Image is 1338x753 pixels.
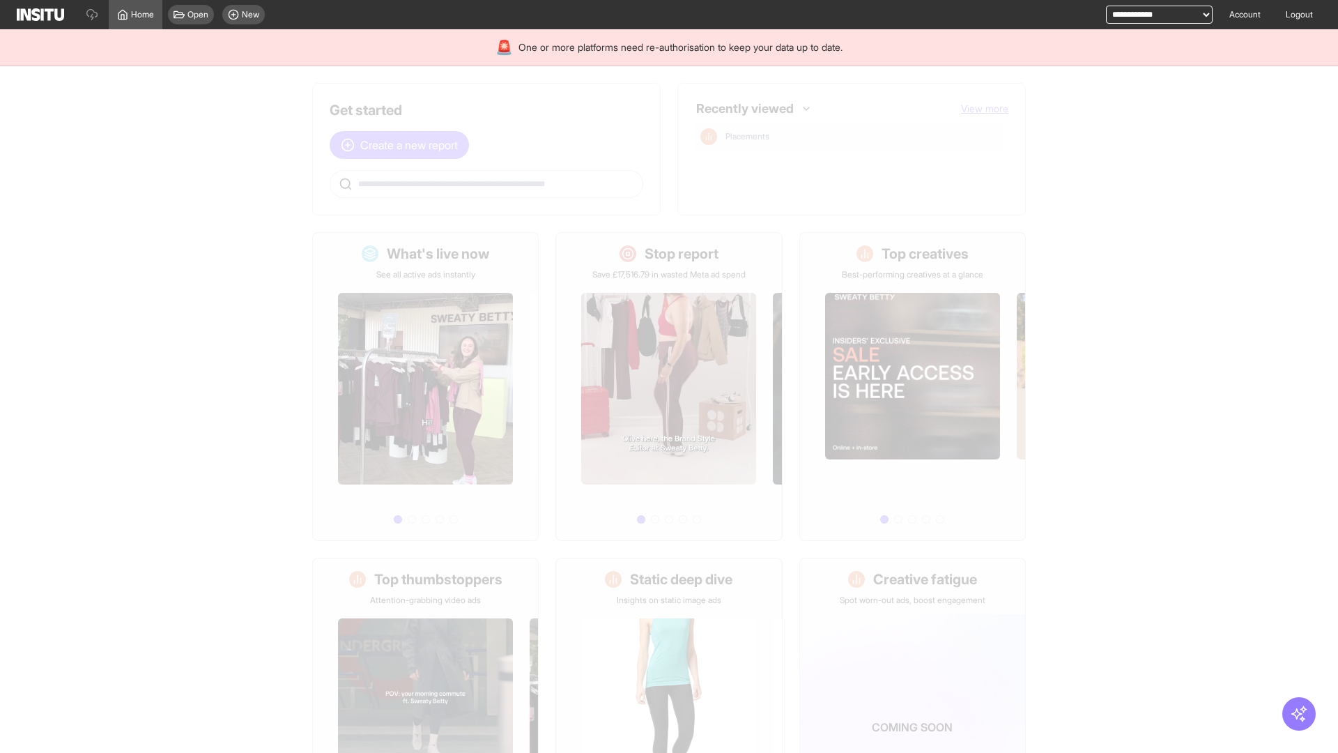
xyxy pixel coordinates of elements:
img: Logo [17,8,64,21]
span: One or more platforms need re-authorisation to keep your data up to date. [518,40,843,54]
div: 🚨 [495,38,513,57]
span: Open [187,9,208,20]
span: New [242,9,259,20]
span: Home [131,9,154,20]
